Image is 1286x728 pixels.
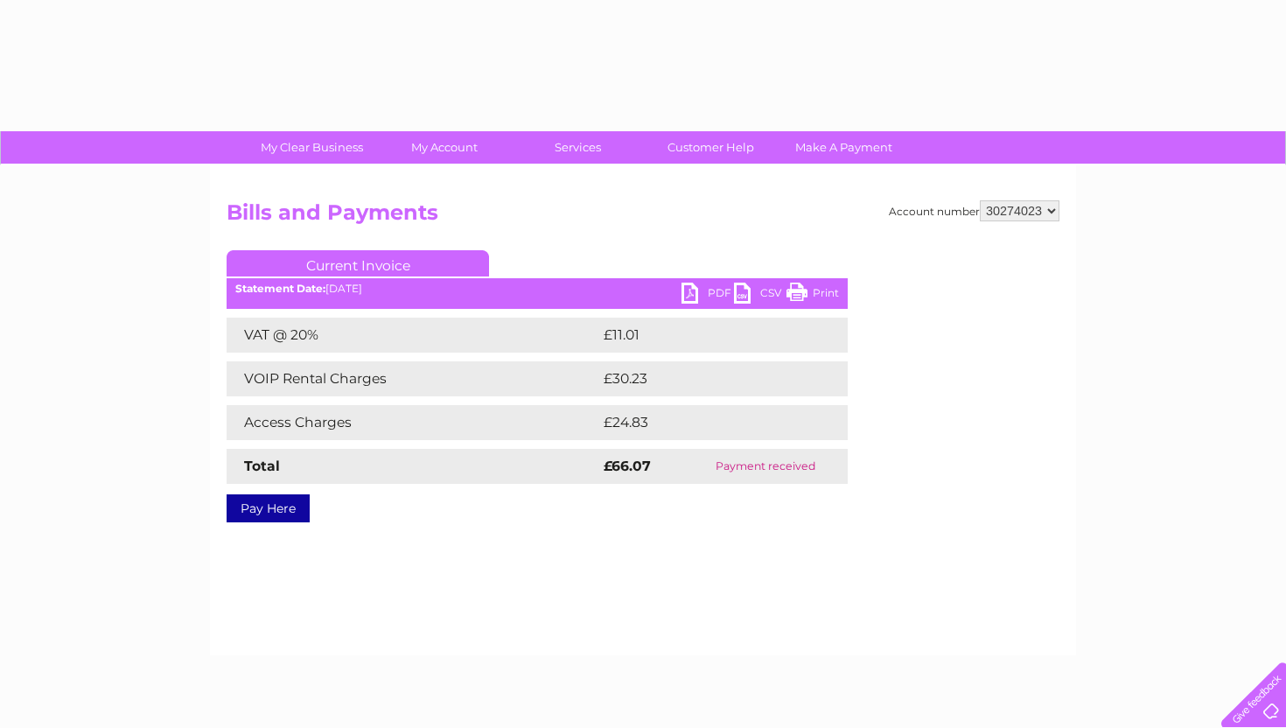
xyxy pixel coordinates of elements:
[506,131,650,164] a: Services
[889,200,1059,221] div: Account number
[681,283,734,308] a: PDF
[599,318,807,353] td: £11.01
[227,250,489,276] a: Current Invoice
[639,131,783,164] a: Customer Help
[786,283,839,308] a: Print
[772,131,916,164] a: Make A Payment
[684,449,848,484] td: Payment received
[227,318,599,353] td: VAT @ 20%
[599,405,813,440] td: £24.83
[244,458,280,474] strong: Total
[240,131,384,164] a: My Clear Business
[734,283,786,308] a: CSV
[604,458,651,474] strong: £66.07
[227,405,599,440] td: Access Charges
[599,361,812,396] td: £30.23
[227,283,848,295] div: [DATE]
[227,361,599,396] td: VOIP Rental Charges
[227,200,1059,234] h2: Bills and Payments
[227,494,310,522] a: Pay Here
[235,282,325,295] b: Statement Date:
[373,131,517,164] a: My Account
